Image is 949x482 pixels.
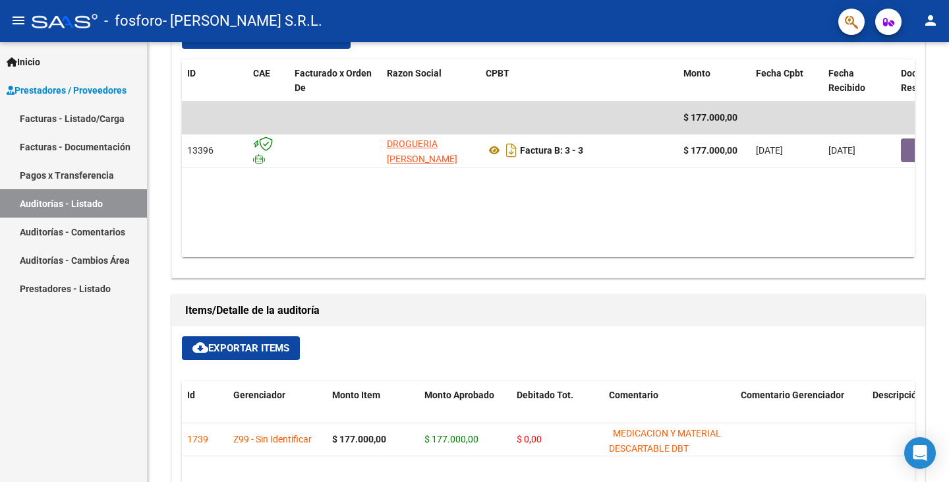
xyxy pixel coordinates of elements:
span: Prestadores / Proveedores [7,83,127,98]
datatable-header-cell: CPBT [480,59,678,103]
span: Monto Item [332,390,380,400]
datatable-header-cell: Id [182,381,228,439]
span: Id [187,390,195,400]
span: Fecha Cpbt [756,68,803,78]
datatable-header-cell: CAE [248,59,289,103]
datatable-header-cell: Facturado x Orden De [289,59,382,103]
span: 1739 [187,434,208,444]
span: MEDICACION Y MATERIAL DESCARTABLE DBT [609,428,721,454]
span: Gerenciador [233,390,285,400]
mat-icon: person [923,13,938,28]
strong: Factura B: 3 - 3 [520,145,583,156]
mat-icon: cloud_download [192,340,208,355]
span: Comentario [609,390,658,400]
span: Descripción [873,390,922,400]
datatable-header-cell: Fecha Cpbt [751,59,823,103]
datatable-header-cell: Fecha Recibido [823,59,896,103]
span: 13396 [187,145,214,156]
span: Monto Aprobado [424,390,494,400]
span: Monto [683,68,710,78]
span: $ 177.000,00 [424,434,478,444]
span: Comentario Gerenciador [741,390,844,400]
span: - fosforo [104,7,163,36]
datatable-header-cell: Debitado Tot. [511,381,604,439]
span: Exportar Comprobantes [192,31,340,43]
span: Z99 - Sin Identificar [233,434,312,444]
span: [DATE] [756,145,783,156]
mat-icon: menu [11,13,26,28]
span: Facturado x Orden De [295,68,372,94]
span: $ 177.000,00 [683,112,737,123]
datatable-header-cell: ID [182,59,248,103]
datatable-header-cell: Comentario [604,381,735,439]
datatable-header-cell: Comentario Gerenciador [735,381,867,439]
datatable-header-cell: Razon Social [382,59,480,103]
i: Descargar documento [503,140,520,161]
button: Exportar Items [182,336,300,360]
span: Debitado Tot. [517,390,573,400]
datatable-header-cell: Monto Item [327,381,419,439]
span: Fecha Recibido [828,68,865,94]
span: ID [187,68,196,78]
span: Inicio [7,55,40,69]
span: DROGUERIA [PERSON_NAME] S.R.L. [387,138,457,179]
span: Razon Social [387,68,442,78]
span: [DATE] [828,145,855,156]
strong: $ 177.000,00 [332,434,386,444]
span: CPBT [486,68,509,78]
strong: $ 177.000,00 [683,145,737,156]
datatable-header-cell: Monto Aprobado [419,381,511,439]
span: - [PERSON_NAME] S.R.L. [163,7,322,36]
span: CAE [253,68,270,78]
span: Exportar Items [192,342,289,354]
datatable-header-cell: Gerenciador [228,381,327,439]
datatable-header-cell: Monto [678,59,751,103]
span: $ 0,00 [517,434,542,444]
h1: Items/Detalle de la auditoría [185,300,911,321]
div: Open Intercom Messenger [904,437,936,469]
